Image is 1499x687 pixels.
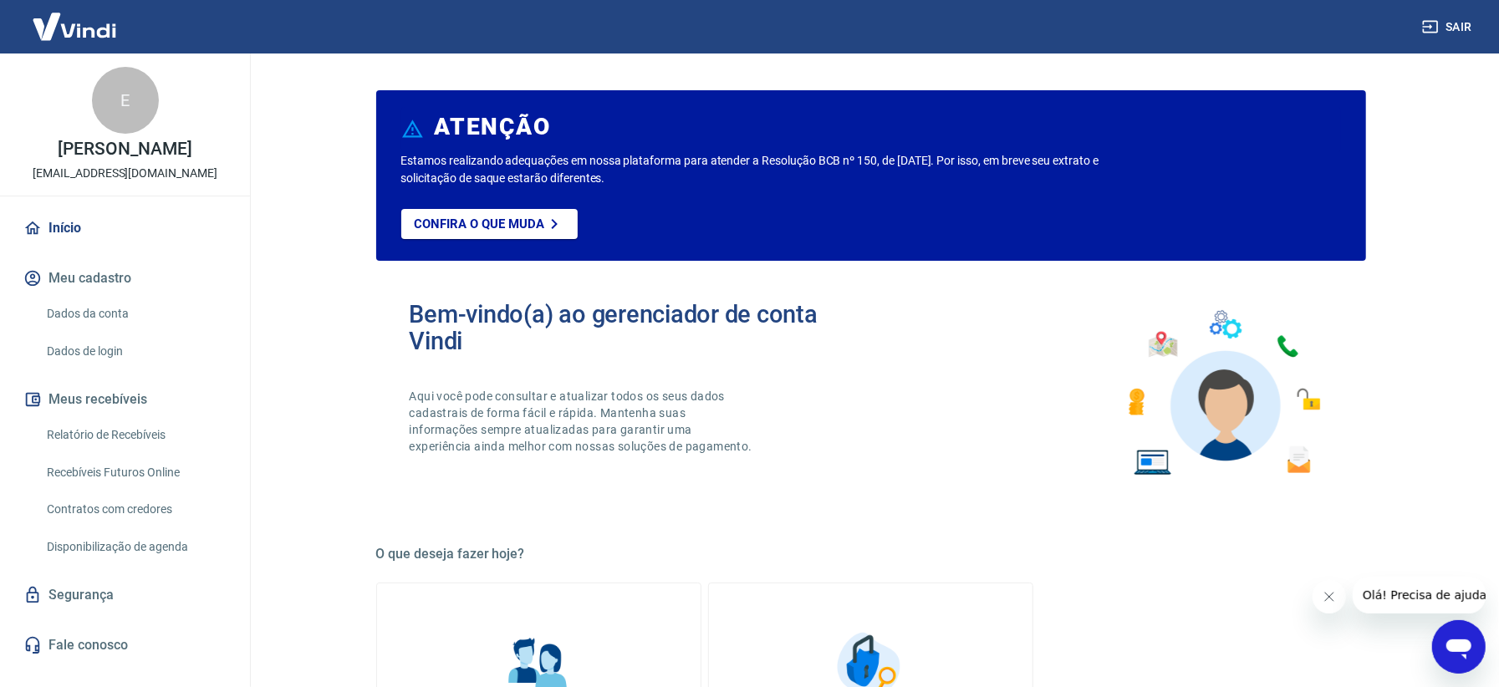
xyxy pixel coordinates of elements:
[20,627,230,664] a: Fale conosco
[40,297,230,331] a: Dados da conta
[410,301,871,354] h2: Bem-vindo(a) ao gerenciador de conta Vindi
[10,12,140,25] span: Olá! Precisa de ajuda?
[415,216,544,232] p: Confira o que muda
[40,455,230,490] a: Recebíveis Futuros Online
[40,530,230,564] a: Disponibilização de agenda
[20,210,230,247] a: Início
[20,1,129,52] img: Vindi
[401,209,578,239] a: Confira o que muda
[40,492,230,527] a: Contratos com credores
[33,165,217,182] p: [EMAIL_ADDRESS][DOMAIN_NAME]
[410,388,756,455] p: Aqui você pode consultar e atualizar todos os seus dados cadastrais de forma fácil e rápida. Mant...
[20,260,230,297] button: Meu cadastro
[1353,577,1486,613] iframe: Mensagem da empresa
[40,418,230,452] a: Relatório de Recebíveis
[40,334,230,369] a: Dados de login
[434,119,550,135] h6: ATENÇÃO
[1114,301,1333,486] img: Imagem de um avatar masculino com diversos icones exemplificando as funcionalidades do gerenciado...
[20,381,230,418] button: Meus recebíveis
[58,140,191,158] p: [PERSON_NAME]
[1419,12,1479,43] button: Sair
[20,577,230,613] a: Segurança
[1313,580,1346,613] iframe: Fechar mensagem
[92,67,159,134] div: E
[401,152,1153,187] p: Estamos realizando adequações em nossa plataforma para atender a Resolução BCB nº 150, de [DATE]....
[376,546,1366,562] h5: O que deseja fazer hoje?
[1432,620,1486,674] iframe: Botão para abrir a janela de mensagens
